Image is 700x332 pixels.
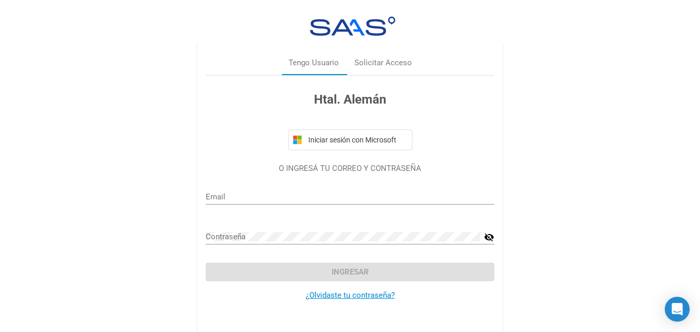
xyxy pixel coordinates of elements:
[484,231,494,243] mat-icon: visibility_off
[289,57,339,69] div: Tengo Usuario
[206,163,494,175] p: O INGRESÁ TU CORREO Y CONTRASEÑA
[665,297,690,322] div: Open Intercom Messenger
[354,57,412,69] div: Solicitar Acceso
[332,267,369,277] span: Ingresar
[206,90,494,109] h3: Htal. Alemán
[206,263,494,281] button: Ingresar
[288,129,412,150] button: Iniciar sesión con Microsoft
[306,136,408,144] span: Iniciar sesión con Microsoft
[306,291,395,300] a: ¿Olvidaste tu contraseña?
